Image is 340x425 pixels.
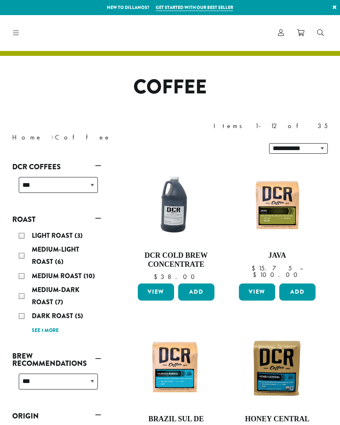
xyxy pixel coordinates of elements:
[12,212,101,226] a: Roast
[12,409,101,423] a: Origin
[12,160,101,174] a: DCR Coffees
[156,4,233,11] a: Get started with our best seller
[311,26,330,40] a: Search
[32,311,75,321] span: Dark Roast
[237,338,318,398] img: Honey-Central-stock-image-fix-1200-x-900.png
[32,285,79,307] span: Medium-Dark Roast
[12,349,101,370] a: Brew Recommendations
[32,327,59,335] a: See 1 more
[136,164,216,280] a: DCR Cold Brew Concentrate $38.00
[252,264,292,272] bdi: 15.75
[55,297,63,307] span: (7)
[32,245,79,266] span: Medium-Light Roast
[75,231,83,240] span: (3)
[237,415,318,424] h4: Honey Central
[178,283,214,301] button: Add
[237,251,318,260] h4: Java
[12,133,158,142] nav: Breadcrumb
[84,271,95,281] span: (10)
[12,133,42,142] a: Home
[51,130,54,142] span: ›
[12,226,101,339] div: Roast
[55,257,64,266] span: (6)
[12,370,101,399] div: Brew Recommendations
[237,164,318,245] img: 12oz_DCR_Java_StockImage_1200pxX1200px.jpg
[154,272,161,281] span: $
[253,270,301,279] bdi: 100.00
[75,311,83,321] span: (5)
[136,164,216,245] img: DCR-Cold-Brew-Concentrate.jpg
[6,75,334,99] h1: Coffee
[154,272,199,281] bdi: 38.00
[138,283,174,301] a: View
[136,338,216,398] img: Fazenda-Rainha_12oz_Mockup.jpg
[32,231,75,240] span: Light Roast
[12,174,101,203] div: DCR Coffees
[279,283,316,301] button: Add
[237,164,318,280] a: Java
[300,264,303,272] span: –
[239,283,275,301] a: View
[252,264,258,272] span: $
[253,270,260,279] span: $
[214,121,328,131] div: Items 1-12 of 35
[32,271,84,281] span: Medium Roast
[136,251,216,269] h4: DCR Cold Brew Concentrate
